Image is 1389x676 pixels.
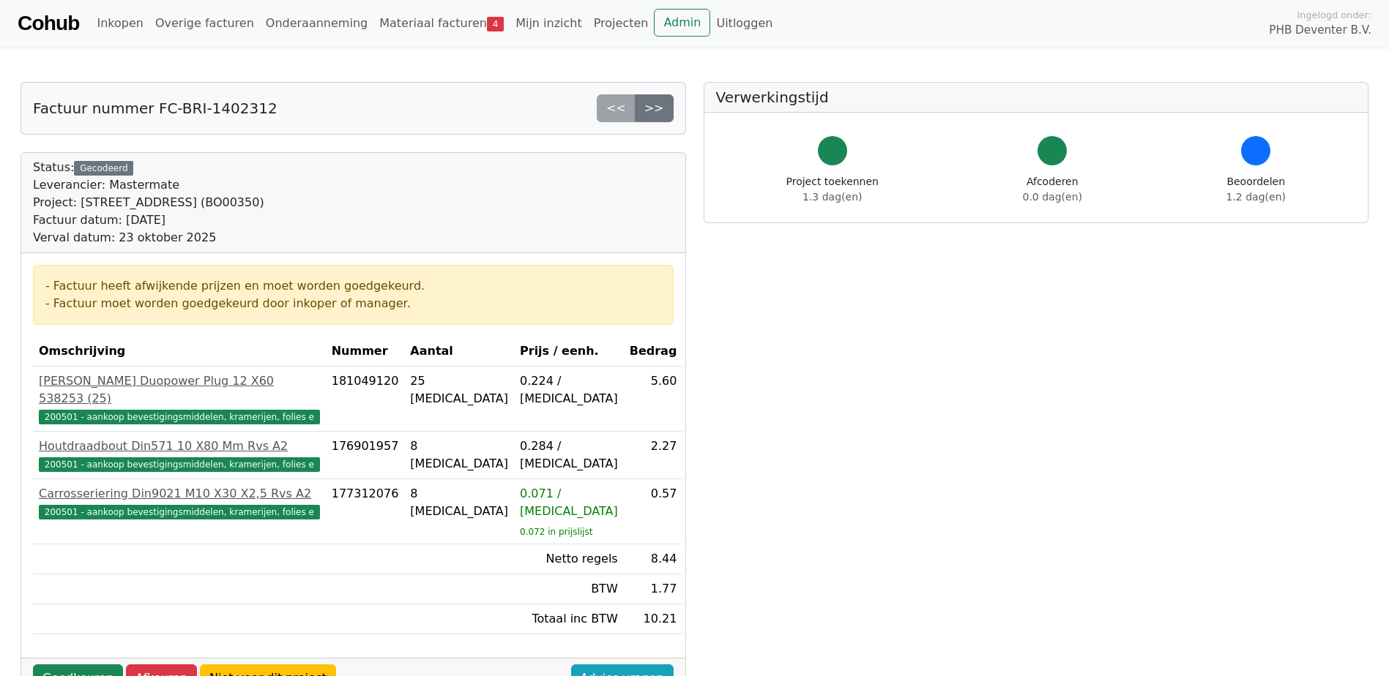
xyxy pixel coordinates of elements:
a: Onderaanneming [260,9,373,38]
div: Gecodeerd [74,161,133,176]
a: Carrosseriering Din9021 M10 X30 X2,5 Rvs A2200501 - aankoop bevestigingsmiddelen, kramerijen, fol... [39,485,320,520]
div: 0.284 / [MEDICAL_DATA] [520,437,618,473]
td: 1.77 [624,574,683,604]
span: 200501 - aankoop bevestigingsmiddelen, kramerijen, folies e [39,410,320,424]
div: - Factuur heeft afwijkende prijzen en moet worden goedgekeurd. [45,277,661,295]
div: [PERSON_NAME] Duopower Plug 12 X60 538253 (25) [39,372,320,408]
td: 5.60 [624,367,683,432]
div: 0.224 / [MEDICAL_DATA] [520,372,618,408]
span: 200501 - aankoop bevestigingsmiddelen, kramerijen, folies e [39,457,320,472]
td: 181049120 [326,367,405,432]
a: Houtdraadbout Din571 10 X80 Mm Rvs A2200501 - aankoop bevestigingsmiddelen, kramerijen, folies e [39,437,320,473]
h5: Verwerkingstijd [716,89,1357,106]
a: >> [635,94,674,122]
span: 4 [487,17,504,31]
div: Factuur datum: [DATE] [33,211,264,229]
span: 1.2 dag(en) [1226,191,1286,203]
div: Leverancier: Mastermate [33,176,264,194]
div: 0.071 / [MEDICAL_DATA] [520,485,618,520]
a: Uitloggen [710,9,778,38]
th: Nummer [326,337,405,367]
td: 176901957 [326,432,405,479]
td: 0.57 [624,479,683,544]
span: 200501 - aankoop bevestigingsmiddelen, kramerijen, folies e [39,505,320,519]
div: Status: [33,159,264,247]
div: Beoordelen [1226,174,1286,205]
a: Inkopen [91,9,149,38]
th: Aantal [404,337,514,367]
a: [PERSON_NAME] Duopower Plug 12 X60 538253 (25)200501 - aankoop bevestigingsmiddelen, kramerijen, ... [39,372,320,425]
div: - Factuur moet worden goedgekeurd door inkoper of manager. [45,295,661,312]
div: Project toekennen [786,174,879,205]
div: Carrosseriering Din9021 M10 X30 X2,5 Rvs A2 [39,485,320,503]
div: Verval datum: 23 oktober 2025 [33,229,264,247]
td: 10.21 [624,604,683,634]
div: Houtdraadbout Din571 10 X80 Mm Rvs A2 [39,437,320,455]
span: 1.3 dag(en) [803,191,862,203]
a: Cohub [18,6,79,41]
td: 2.27 [624,432,683,479]
th: Omschrijving [33,337,326,367]
div: 8 [MEDICAL_DATA] [410,437,508,473]
a: Mijn inzicht [510,9,588,38]
span: PHB Deventer B.V. [1269,22,1371,39]
th: Prijs / eenh. [514,337,624,367]
a: Projecten [588,9,655,38]
th: Bedrag [624,337,683,367]
span: 0.0 dag(en) [1023,191,1082,203]
td: Totaal inc BTW [514,604,624,634]
a: Admin [654,9,710,37]
sub: 0.072 in prijslijst [520,527,592,537]
td: Netto regels [514,544,624,574]
td: 177312076 [326,479,405,544]
div: 8 [MEDICAL_DATA] [410,485,508,520]
a: Materiaal facturen4 [373,9,510,38]
div: Project: [STREET_ADDRESS] (BO00350) [33,194,264,211]
td: BTW [514,574,624,604]
h5: Factuur nummer FC-BRI-1402312 [33,99,278,117]
span: Ingelogd onder: [1297,8,1371,22]
a: Overige facturen [149,9,260,38]
div: 25 [MEDICAL_DATA] [410,372,508,408]
div: Afcoderen [1023,174,1082,205]
td: 8.44 [624,544,683,574]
